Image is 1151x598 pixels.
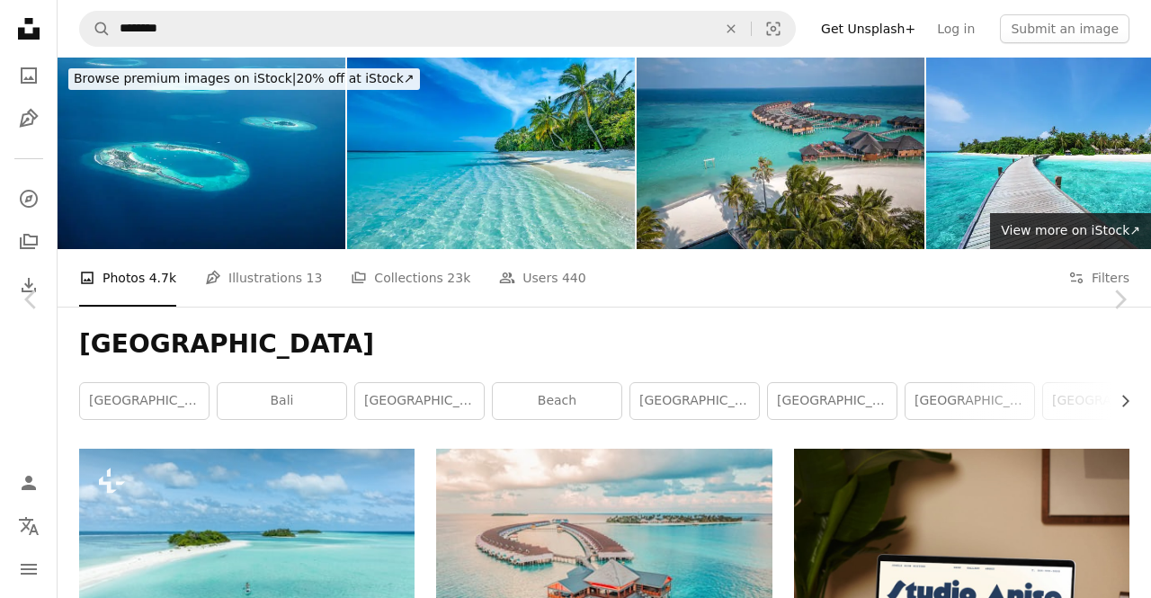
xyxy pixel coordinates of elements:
a: [GEOGRAPHIC_DATA] [80,383,209,419]
a: Photos [11,58,47,94]
button: Clear [711,12,751,46]
button: Menu [11,551,47,587]
span: 13 [307,268,323,288]
span: View more on iStock ↗ [1001,223,1140,237]
a: beach [493,383,621,419]
button: Language [11,508,47,544]
img: Maldives hotel beach resort on tropical Island with aerial drone view [637,58,924,249]
a: [GEOGRAPHIC_DATA] [355,383,484,419]
a: aerial photography of resort rooms and island [436,567,772,583]
a: [GEOGRAPHIC_DATA] [768,383,897,419]
img: Aerial view of tropical paradise islands in turquoise sea [58,58,345,249]
button: Filters [1068,249,1129,307]
a: Log in [926,14,986,43]
button: Submit an image [1000,14,1129,43]
span: 440 [562,268,586,288]
button: Search Unsplash [80,12,111,46]
a: Get Unsplash+ [810,14,926,43]
a: Users 440 [499,249,585,307]
a: Browse premium images on iStock|20% off at iStock↗ [58,58,431,101]
a: Next [1088,213,1151,386]
div: 20% off at iStock ↗ [68,68,420,90]
a: View more on iStock↗ [990,213,1151,249]
span: 23k [447,268,470,288]
a: Explore [11,181,47,217]
span: Browse premium images on iStock | [74,71,296,85]
a: bali [218,383,346,419]
a: [GEOGRAPHIC_DATA] [906,383,1034,419]
img: Maldives Island [347,58,635,249]
a: [GEOGRAPHIC_DATA] [630,383,759,419]
button: Visual search [752,12,795,46]
form: Find visuals sitewide [79,11,796,47]
button: scroll list to the right [1109,383,1129,419]
h1: [GEOGRAPHIC_DATA] [79,328,1129,361]
a: Illustrations 13 [205,249,322,307]
a: a person on a surfboard in the middle of the ocean [79,535,415,551]
a: Collections 23k [351,249,470,307]
a: Log in / Sign up [11,465,47,501]
a: Illustrations [11,101,47,137]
